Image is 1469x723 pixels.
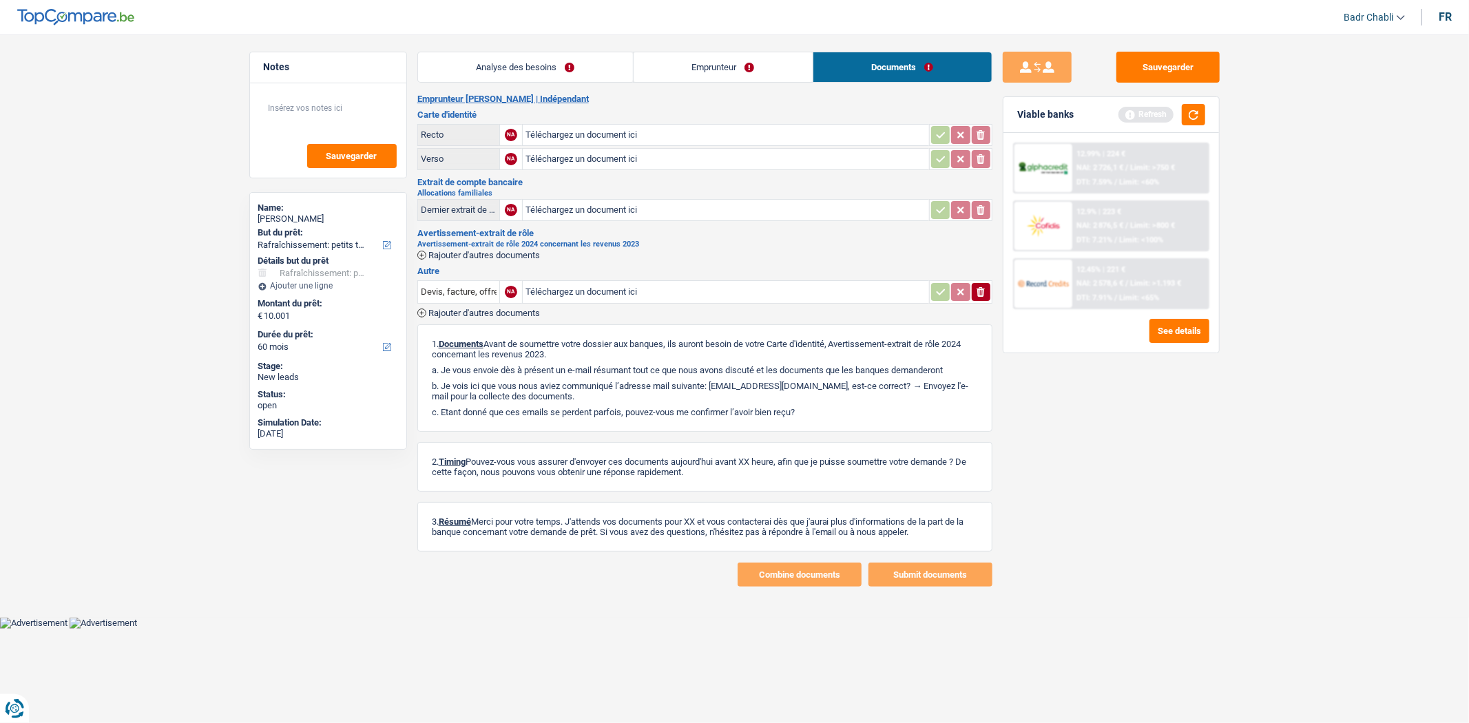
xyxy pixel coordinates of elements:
[258,202,398,213] div: Name:
[421,129,497,140] div: Recto
[432,365,978,375] p: a. Je vous envoie dès à présent un e-mail résumant tout ce que nous avons discuté et les doc...
[1018,160,1069,176] img: AlphaCredit
[1125,279,1128,288] span: /
[432,381,978,401] p: b. Je vois ici que vous nous aviez communiqué l’adresse mail suivante: [EMAIL_ADDRESS][DOMAIN_NA...
[307,144,397,168] button: Sauvegarder
[417,229,992,238] h3: Avertissement-extrait de rôle
[417,308,540,317] button: Rajouter d'autres documents
[439,339,483,349] span: Documents
[70,618,137,629] img: Advertisement
[326,151,377,160] span: Sauvegarder
[1076,149,1125,158] div: 12.99% | 224 €
[505,286,517,298] div: NA
[258,361,398,372] div: Stage:
[417,266,992,275] h3: Autre
[1119,178,1159,187] span: Limit: <60%
[432,407,978,417] p: c. Etant donné que ces emails se perdent parfois, pouvez-vous me confirmer l’avoir bien reçu?
[1333,6,1405,29] a: Badr Chabli
[432,457,978,477] p: 2. Pouvez-vous vous assurer d'envoyer ces documents aujourd'hui avant XX heure, afin que je puiss...
[421,154,497,164] div: Verso
[738,563,862,587] button: Combine documents
[1076,178,1112,187] span: DTI: 7.59%
[418,52,633,82] a: Analyse des besoins
[258,389,398,400] div: Status:
[634,52,813,82] a: Emprunteur
[258,417,398,428] div: Simulation Date:
[1076,207,1121,216] div: 12.9% | 223 €
[1076,221,1123,230] span: NAI: 2 876,5 €
[439,457,466,467] span: Timing
[417,251,540,260] button: Rajouter d'autres documents
[813,52,992,82] a: Documents
[428,251,540,260] span: Rajouter d'autres documents
[1118,107,1174,122] div: Refresh
[258,372,398,383] div: New leads
[1114,178,1117,187] span: /
[421,205,497,215] div: Dernier extrait de compte pour vos allocations familiales
[1119,293,1159,302] span: Limit: <65%
[1130,279,1181,288] span: Limit: >1.193 €
[1017,109,1074,120] div: Viable banks
[258,329,395,340] label: Durée du prêt:
[1125,163,1128,172] span: /
[1076,279,1123,288] span: NAI: 2 578,6 €
[258,311,263,322] span: €
[417,94,992,105] h2: Emprunteur [PERSON_NAME] | Indépendant
[1149,319,1209,343] button: See details
[258,213,398,224] div: [PERSON_NAME]
[868,563,992,587] button: Submit documents
[258,227,395,238] label: But du prêt:
[258,281,398,291] div: Ajouter une ligne
[1344,12,1393,23] span: Badr Chabli
[1018,271,1069,296] img: Record Credits
[1439,10,1452,23] div: fr
[417,240,992,248] h2: Avertissement-extrait de rôle 2024 concernant les revenus 2023
[1114,293,1117,302] span: /
[1076,293,1112,302] span: DTI: 7.91%
[17,9,134,25] img: TopCompare Logo
[1130,163,1175,172] span: Limit: >750 €
[417,110,992,119] h3: Carte d'identité
[432,339,978,359] p: 1. Avant de soumettre votre dossier aux banques, ils auront besoin de votre Carte d'identité, Ave...
[428,308,540,317] span: Rajouter d'autres documents
[417,178,992,187] h3: Extrait de compte bancaire
[1116,52,1220,83] button: Sauvegarder
[258,255,398,266] div: Détails but du prêt
[1076,265,1125,274] div: 12.45% | 221 €
[432,516,978,537] p: 3. Merci pour votre temps. J'attends vos documents pour XX et vous contacterai dès que j'aurai p...
[258,400,398,411] div: open
[1119,235,1163,244] span: Limit: <100%
[1018,213,1069,238] img: Cofidis
[505,204,517,216] div: NA
[505,153,517,165] div: NA
[1076,163,1123,172] span: NAI: 2 726,1 €
[417,189,992,197] h2: Allocations familiales
[505,129,517,141] div: NA
[258,428,398,439] div: [DATE]
[1076,235,1112,244] span: DTI: 7.21%
[264,61,393,73] h5: Notes
[1130,221,1175,230] span: Limit: >800 €
[1125,221,1128,230] span: /
[1114,235,1117,244] span: /
[439,516,471,527] span: Résumé
[258,298,395,309] label: Montant du prêt:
